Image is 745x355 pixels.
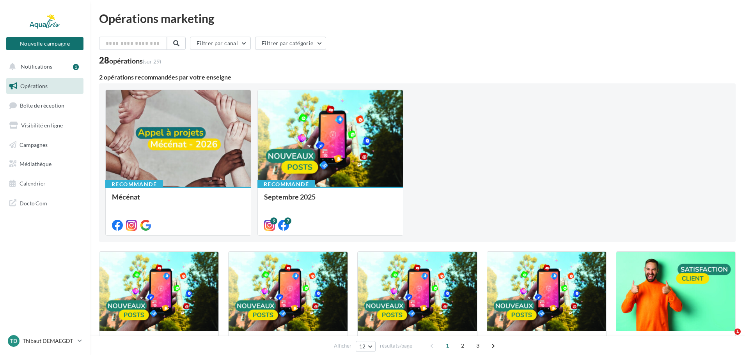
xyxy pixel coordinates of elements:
div: 7 [284,217,291,224]
div: opérations [109,57,161,64]
a: Médiathèque [5,156,85,172]
a: Boîte de réception [5,97,85,114]
div: Recommandé [257,180,315,189]
a: Opérations [5,78,85,94]
button: Filtrer par canal [190,37,251,50]
a: Visibilité en ligne [5,117,85,134]
span: TD [10,337,17,345]
a: Calendrier [5,175,85,192]
iframe: Intercom live chat [718,329,737,347]
a: TD Thibaut DEMAEGDT [6,334,83,348]
span: 1 [441,339,454,352]
a: Docto'Com [5,195,85,211]
div: 9 [270,217,277,224]
span: Calendrier [20,180,46,187]
div: 2 opérations recommandées par votre enseigne [99,74,736,80]
span: Boîte de réception [20,102,64,109]
span: Afficher [334,342,351,350]
button: 12 [356,341,376,352]
span: 1 [734,329,741,335]
div: Septembre 2025 [264,193,397,208]
span: Notifications [21,63,52,70]
div: 28 [99,56,161,65]
span: 2 [456,339,469,352]
span: résultats/page [380,342,412,350]
div: Opérations marketing [99,12,736,24]
span: Médiathèque [20,161,51,167]
button: Nouvelle campagne [6,37,83,50]
div: Recommandé [105,180,163,189]
p: Thibaut DEMAEGDT [23,337,74,345]
span: (sur 29) [143,58,161,65]
button: Notifications 1 [5,58,82,75]
span: Campagnes [20,141,48,148]
button: Filtrer par catégorie [255,37,326,50]
div: Mécénat [112,193,245,208]
span: 3 [472,339,484,352]
span: Docto'Com [20,198,47,208]
span: Opérations [20,83,48,89]
span: 12 [359,343,366,350]
span: Visibilité en ligne [21,122,63,129]
div: 1 [73,64,79,70]
a: Campagnes [5,137,85,153]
